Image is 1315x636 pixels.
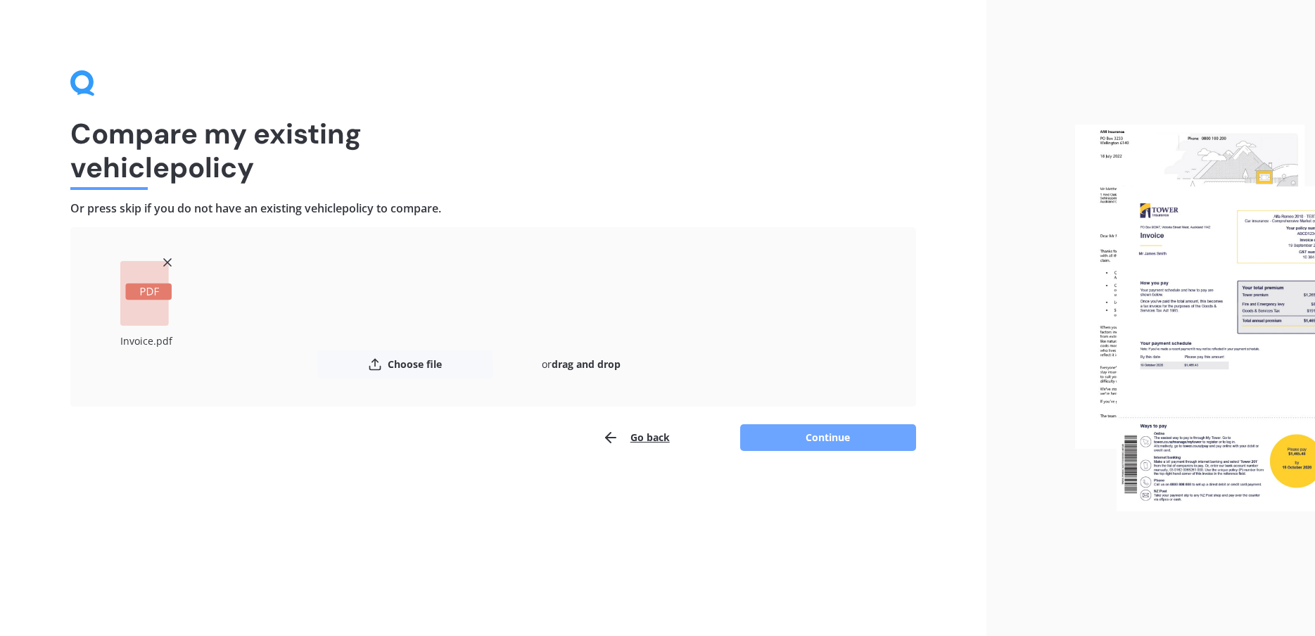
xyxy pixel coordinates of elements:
button: Continue [740,424,916,451]
h1: Compare my existing vehicle policy [70,117,916,184]
div: Invoice.pdf [99,331,193,350]
button: Go back [602,424,670,452]
div: or [493,350,669,379]
img: files.webp [1075,125,1315,511]
h4: Or press skip if you do not have an existing vehicle policy to compare. [70,201,916,216]
button: Choose file [317,350,493,379]
b: drag and drop [552,357,621,371]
